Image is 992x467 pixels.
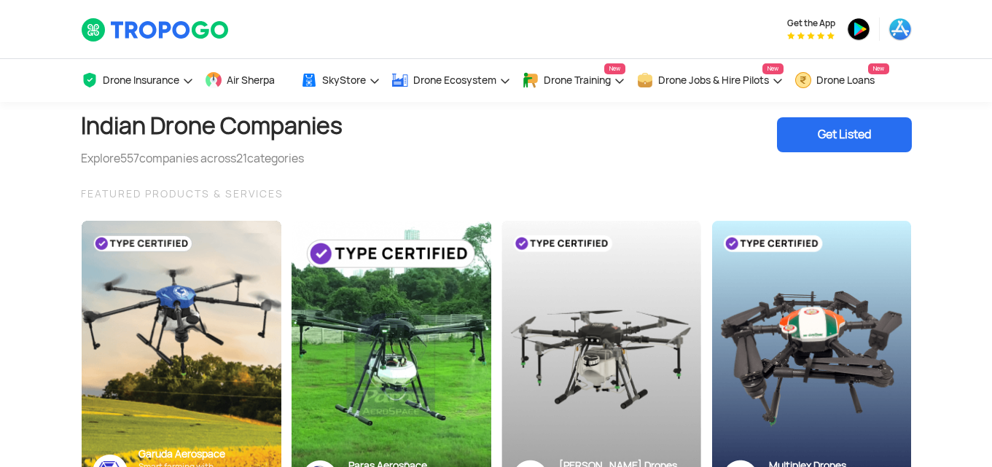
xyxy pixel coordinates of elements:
a: Air Sherpa [205,59,289,102]
div: FEATURED PRODUCTS & SERVICES [81,185,912,203]
h1: Indian Drone Companies [81,102,343,150]
div: Get Listed [777,117,912,152]
span: Drone Training [544,74,611,86]
span: Drone Jobs & Hire Pilots [658,74,769,86]
img: ic_appstore.png [888,17,912,41]
a: Drone TrainingNew [522,59,625,102]
a: SkyStore [300,59,380,102]
a: Drone Insurance [81,59,194,102]
a: Drone LoansNew [794,59,889,102]
div: Garuda Aerospace [138,447,270,461]
span: New [868,63,889,74]
span: Get the App [787,17,835,29]
div: Explore companies across categories [81,150,343,168]
span: Drone Loans [816,74,875,86]
img: TropoGo Logo [81,17,230,42]
span: Drone Ecosystem [413,74,496,86]
img: ic_playstore.png [847,17,870,41]
span: 21 [236,151,247,166]
span: Drone Insurance [103,74,179,86]
span: 557 [120,151,139,166]
img: App Raking [787,32,835,39]
a: Drone Ecosystem [391,59,511,102]
a: Drone Jobs & Hire PilotsNew [636,59,784,102]
span: New [604,63,625,74]
span: Air Sherpa [227,74,275,86]
span: SkyStore [322,74,366,86]
span: New [762,63,784,74]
